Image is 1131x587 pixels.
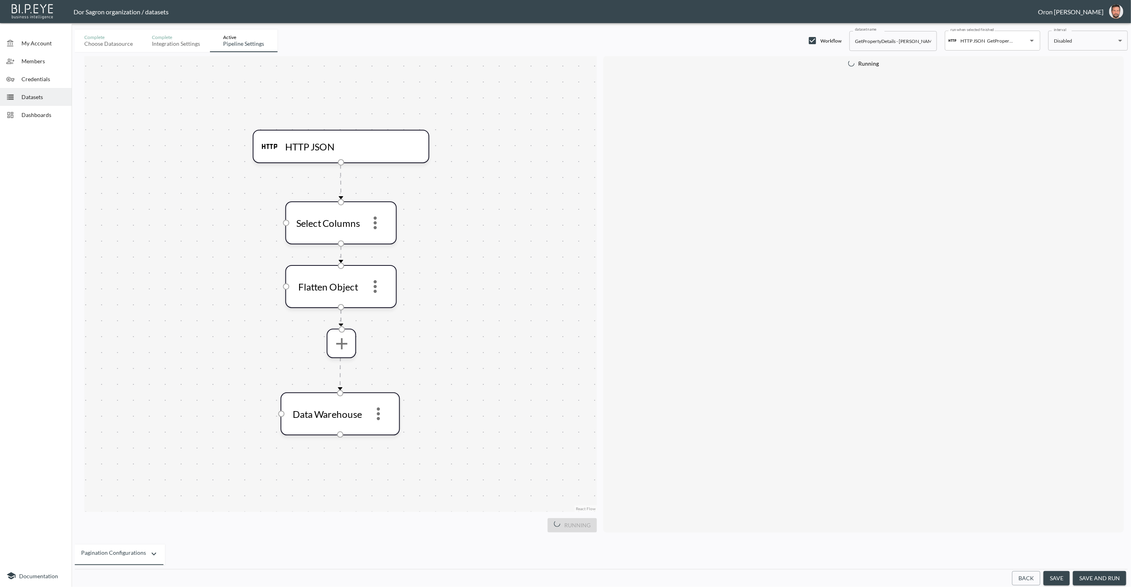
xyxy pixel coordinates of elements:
span: Documentation [19,573,58,579]
button: more [329,331,354,356]
a: Documentation [6,571,65,581]
button: oron@bipeye.com [1104,2,1129,21]
button: more [363,210,388,236]
span: Datasets [21,93,65,101]
button: save and run [1073,571,1126,586]
label: dataset name [855,27,876,32]
input: Select dataset [985,34,1014,47]
button: Back [1012,571,1040,586]
img: http icon [262,138,278,154]
span: Credentials [21,75,65,83]
button: more [363,274,388,299]
span: Dashboards [21,111,65,119]
button: save [1044,571,1070,586]
div: Complete [84,34,133,40]
div: Select Columns [294,217,363,229]
div: Disabled [1054,36,1115,45]
button: Open [1026,35,1038,46]
div: Data Warehouse [290,408,366,420]
span: Workflow [820,38,841,44]
span: Members [21,57,65,65]
div: Oron [PERSON_NAME] [1038,8,1104,16]
div: Choose datasource [84,40,133,47]
div: Active [223,34,264,40]
label: run when selected finished [950,27,994,32]
div: Complete [152,34,200,40]
div: Pagination configurations [81,549,146,560]
span: My Account [21,39,65,47]
a: React Flow attribution [576,506,596,511]
p: HTTP JSON [960,37,985,44]
button: more [366,401,391,427]
img: http icon [948,37,956,45]
p: HTTP JSON [286,140,335,152]
div: Pipeline settings [223,40,264,47]
div: Running [607,60,1120,67]
div: Integration settings [152,40,200,47]
img: f7df4f0b1e237398fe25aedd0497c453 [1109,4,1123,19]
div: Dor Sagron organization / datasets [74,8,1038,16]
label: interval [1054,27,1067,32]
div: Flatten Object [294,281,363,293]
img: bipeye-logo [10,2,56,20]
